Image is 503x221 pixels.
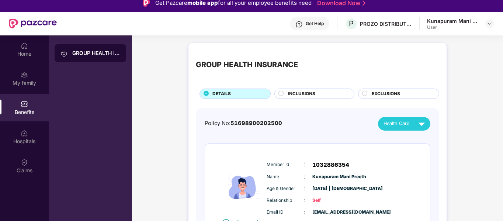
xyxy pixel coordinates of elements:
img: icon [221,156,265,218]
div: Kunapuram Mani Preeth [427,17,479,24]
div: GROUP HEALTH INSURANCE [72,49,120,57]
img: svg+xml;base64,PHN2ZyBpZD0iQ2xhaW0iIHhtbG5zPSJodHRwOi8vd3d3LnczLm9yZy8yMDAwL3N2ZyIgd2lkdGg9IjIwIi... [21,159,28,166]
span: Self [312,197,349,204]
span: Health Card [384,120,410,127]
span: P [349,19,354,28]
span: Kunapuram Mani Preeth [312,173,349,180]
span: Email ID [267,209,303,216]
span: : [303,196,305,204]
span: : [303,173,305,181]
span: Age & Gender [267,185,303,192]
img: svg+xml;base64,PHN2ZyBpZD0iSGVscC0zMngzMiIgeG1sbnM9Imh0dHA6Ly93d3cudzMub3JnLzIwMDAvc3ZnIiB3aWR0aD... [295,21,303,28]
img: svg+xml;base64,PHN2ZyBpZD0iSG9tZSIgeG1sbnM9Imh0dHA6Ly93d3cudzMub3JnLzIwMDAvc3ZnIiB3aWR0aD0iMjAiIG... [21,42,28,49]
span: [EMAIL_ADDRESS][DOMAIN_NAME] [312,209,349,216]
span: EXCLUSIONS [372,90,400,97]
div: PROZO DISTRIBUTION PRIVATE LIMITED [360,20,412,27]
div: GROUP HEALTH INSURANCE [196,59,298,70]
span: : [303,160,305,169]
span: Relationship [267,197,303,204]
img: svg+xml;base64,PHN2ZyBpZD0iQmVuZWZpdHMiIHhtbG5zPSJodHRwOi8vd3d3LnczLm9yZy8yMDAwL3N2ZyIgd2lkdGg9Ij... [21,100,28,108]
span: Member Id [267,161,303,168]
div: Policy No: [205,119,282,128]
span: 1032886354 [312,160,349,169]
img: svg+xml;base64,PHN2ZyB3aWR0aD0iMjAiIGhlaWdodD0iMjAiIHZpZXdCb3g9IjAgMCAyMCAyMCIgZmlsbD0ibm9uZSIgeG... [60,50,68,57]
span: : [303,184,305,193]
img: svg+xml;base64,PHN2ZyB3aWR0aD0iMjAiIGhlaWdodD0iMjAiIHZpZXdCb3g9IjAgMCAyMCAyMCIgZmlsbD0ibm9uZSIgeG... [21,71,28,79]
img: svg+xml;base64,PHN2ZyBpZD0iRHJvcGRvd24tMzJ4MzIiIHhtbG5zPSJodHRwOi8vd3d3LnczLm9yZy8yMDAwL3N2ZyIgd2... [487,21,493,27]
span: [DATE] | [DEMOGRAPHIC_DATA] [312,185,349,192]
span: DETAILS [212,90,231,97]
button: Health Card [378,117,430,131]
img: svg+xml;base64,PHN2ZyB4bWxucz0iaHR0cDovL3d3dy53My5vcmcvMjAwMC9zdmciIHZpZXdCb3g9IjAgMCAyNCAyNCIgd2... [415,117,428,130]
img: New Pazcare Logo [9,19,57,28]
img: svg+xml;base64,PHN2ZyBpZD0iSG9zcGl0YWxzIiB4bWxucz0iaHR0cDovL3d3dy53My5vcmcvMjAwMC9zdmciIHdpZHRoPS... [21,130,28,137]
span: 51698900202500 [230,120,282,127]
span: Name [267,173,303,180]
span: : [303,208,305,216]
span: INCLUSIONS [288,90,315,97]
div: Get Help [306,21,324,27]
div: User [427,24,479,30]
